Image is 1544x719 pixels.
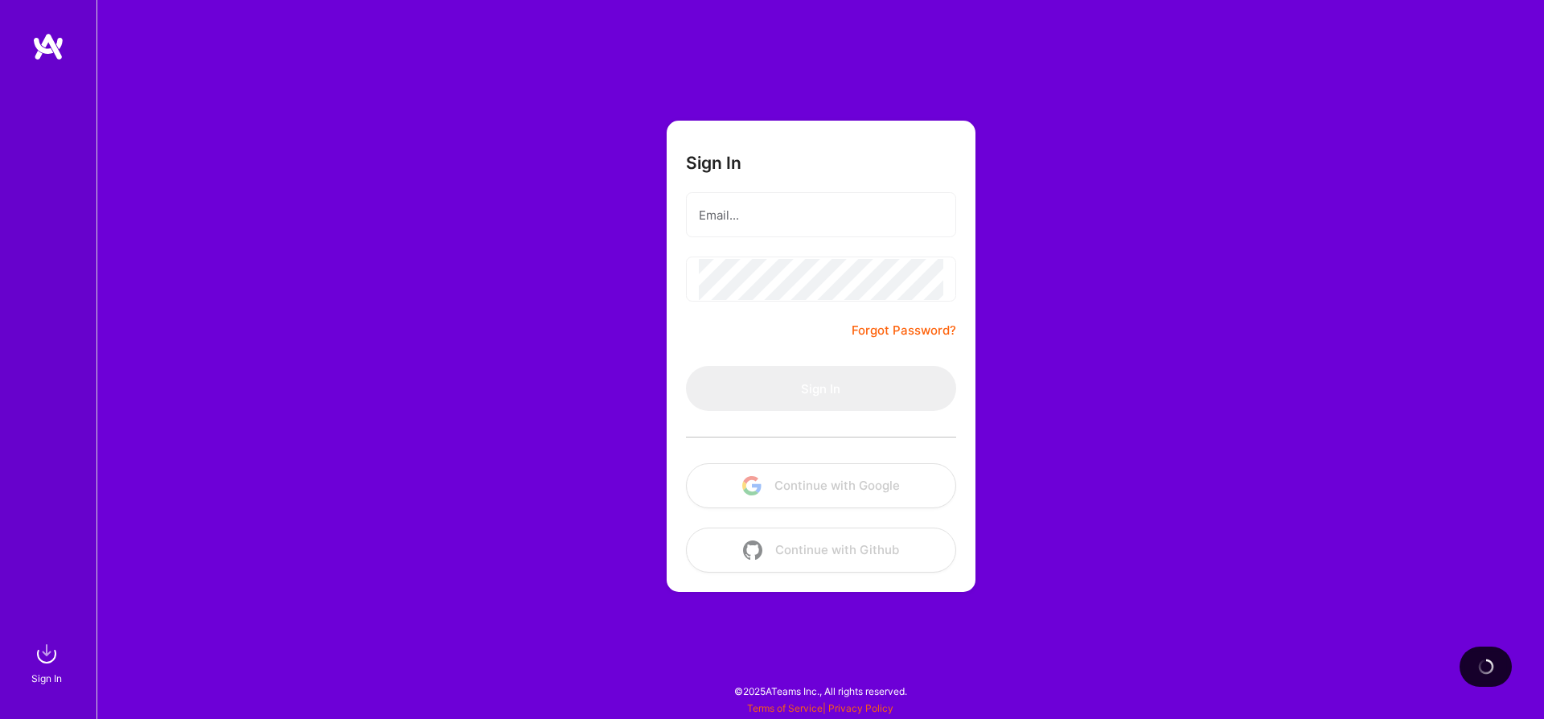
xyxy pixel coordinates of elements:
[747,702,823,714] a: Terms of Service
[31,670,62,687] div: Sign In
[699,195,943,236] input: Email...
[31,638,63,670] img: sign in
[686,528,956,573] button: Continue with Github
[828,702,893,714] a: Privacy Policy
[743,540,762,560] img: icon
[32,32,64,61] img: logo
[686,366,956,411] button: Sign In
[742,476,762,495] img: icon
[96,671,1544,711] div: © 2025 ATeams Inc., All rights reserved.
[1477,658,1495,676] img: loading
[686,153,741,173] h3: Sign In
[852,321,956,340] a: Forgot Password?
[34,638,63,687] a: sign inSign In
[686,463,956,508] button: Continue with Google
[747,702,893,714] span: |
